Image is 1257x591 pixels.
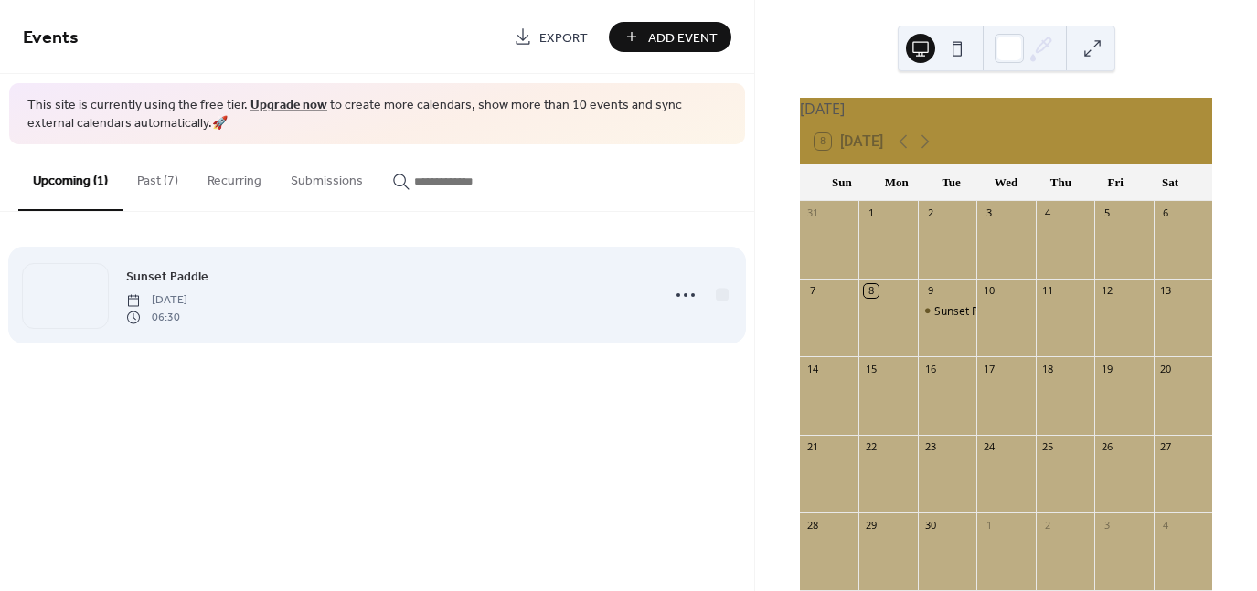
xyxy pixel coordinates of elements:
div: 23 [923,440,937,454]
div: 8 [864,284,878,298]
div: 30 [923,518,937,532]
span: Sunset Paddle [126,268,208,287]
div: 24 [982,440,996,454]
div: Mon [869,164,924,201]
div: Tue [924,164,979,201]
div: 19 [1100,362,1113,375]
div: 31 [805,206,819,220]
button: Submissions [276,144,378,209]
a: Sunset Paddle [126,266,208,287]
div: 17 [982,362,996,375]
div: 28 [805,518,819,532]
div: Thu [1033,164,1088,201]
div: 2 [1041,518,1055,532]
div: [DATE] [800,98,1212,120]
button: Upcoming (1) [18,144,123,211]
div: 29 [864,518,878,532]
button: Past (7) [123,144,193,209]
div: 27 [1159,440,1173,454]
div: Wed [979,164,1034,201]
div: Sat [1143,164,1198,201]
span: This site is currently using the free tier. to create more calendars, show more than 10 events an... [27,97,727,132]
span: Add Event [648,28,718,47]
span: [DATE] [126,292,187,309]
div: 2 [923,206,937,220]
div: 1 [982,518,996,532]
div: 18 [1041,362,1055,375]
div: 4 [1159,518,1173,532]
div: 4 [1041,206,1055,220]
div: Sun [815,164,869,201]
div: Fri [1088,164,1143,201]
div: 25 [1041,440,1055,454]
div: 10 [982,284,996,298]
div: 12 [1100,284,1113,298]
div: 22 [864,440,878,454]
div: 3 [1100,518,1113,532]
span: Export [539,28,588,47]
div: 11 [1041,284,1055,298]
div: 3 [982,206,996,220]
div: 9 [923,284,937,298]
div: 14 [805,362,819,375]
a: Export [500,22,602,52]
div: 7 [805,284,819,298]
div: 13 [1159,284,1173,298]
div: 5 [1100,206,1113,220]
div: 21 [805,440,819,454]
div: 1 [864,206,878,220]
button: Add Event [609,22,731,52]
span: 06:30 [126,309,187,325]
button: Recurring [193,144,276,209]
a: Upgrade now [250,93,327,118]
div: 20 [1159,362,1173,375]
span: Events [23,20,79,56]
div: 15 [864,362,878,375]
div: 6 [1159,206,1173,220]
div: 26 [1100,440,1113,454]
div: Sunset Paddle [934,303,1007,319]
div: 16 [923,362,937,375]
div: Sunset Paddle [918,303,976,319]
